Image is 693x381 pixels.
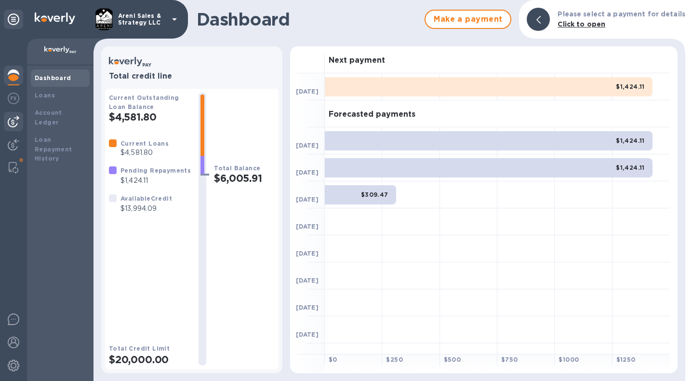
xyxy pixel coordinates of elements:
b: $ 0 [329,356,337,363]
h1: Dashboard [197,9,420,29]
b: [DATE] [296,142,319,149]
div: Unpin categories [4,10,23,29]
b: $ 1250 [616,356,636,363]
h3: Next payment [329,56,385,65]
h3: Total credit line [109,72,275,81]
b: Available Credit [120,195,172,202]
h3: Forecasted payments [329,110,415,119]
p: $1,424.11 [120,176,191,186]
b: $1,424.11 [616,164,645,171]
b: $1,424.11 [616,137,645,144]
b: $1,424.11 [616,83,645,90]
p: $13,994.09 [120,204,172,214]
p: $4,581.80 [120,148,169,158]
b: [DATE] [296,196,319,203]
p: Areni Sales & Strategy LLC [118,13,166,26]
img: Logo [35,13,75,24]
b: Total Balance [214,164,260,172]
b: [DATE] [296,250,319,257]
b: Dashboard [35,74,71,82]
b: [DATE] [296,331,319,338]
b: Total Credit Limit [109,345,170,352]
b: [DATE] [296,223,319,230]
h2: $20,000.00 [109,354,191,366]
b: Loans [35,92,55,99]
b: [DATE] [296,169,319,176]
b: $ 750 [501,356,518,363]
b: Pending Repayments [120,167,191,174]
button: Make a payment [425,10,511,29]
b: $ 1000 [559,356,579,363]
b: Loan Repayment History [35,136,72,163]
b: $ 250 [386,356,403,363]
b: Current Loans [120,140,169,147]
b: $ 500 [444,356,461,363]
b: Click to open [558,20,605,28]
b: $309.47 [361,191,388,198]
h2: $4,581.80 [109,111,191,123]
b: [DATE] [296,304,319,311]
b: Please select a payment for details [558,10,685,18]
span: Make a payment [433,14,503,25]
b: [DATE] [296,88,319,95]
b: Current Outstanding Loan Balance [109,94,179,110]
h2: $6,005.91 [214,172,275,184]
b: [DATE] [296,277,319,284]
img: Foreign exchange [8,93,19,104]
b: Account Ledger [35,109,62,126]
